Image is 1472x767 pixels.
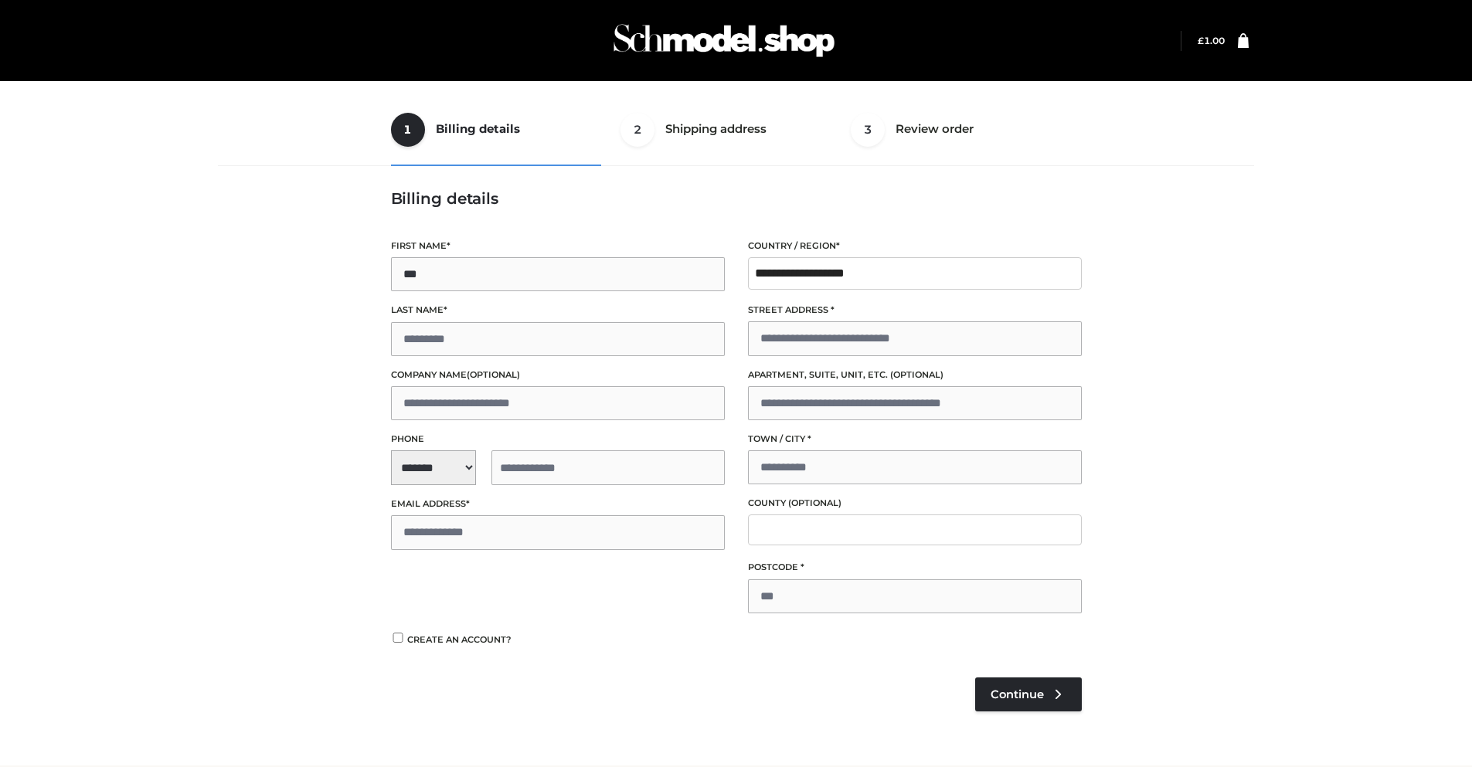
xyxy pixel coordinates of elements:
[1198,35,1204,46] span: £
[391,239,725,253] label: First name
[748,368,1082,382] label: Apartment, suite, unit, etc.
[748,560,1082,575] label: Postcode
[1198,35,1225,46] bdi: 1.00
[748,496,1082,511] label: County
[788,497,841,508] span: (optional)
[991,687,1044,701] span: Continue
[1198,35,1225,46] a: £1.00
[391,303,725,317] label: Last name
[748,432,1082,446] label: Town / City
[407,634,512,645] span: Create an account?
[391,497,725,511] label: Email address
[391,189,1082,208] h3: Billing details
[608,10,840,71] img: Schmodel Admin 964
[391,432,725,446] label: Phone
[391,633,405,643] input: Create an account?
[748,239,1082,253] label: Country / Region
[890,369,943,380] span: (optional)
[975,677,1082,711] a: Continue
[748,303,1082,317] label: Street address
[391,368,725,382] label: Company name
[467,369,520,380] span: (optional)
